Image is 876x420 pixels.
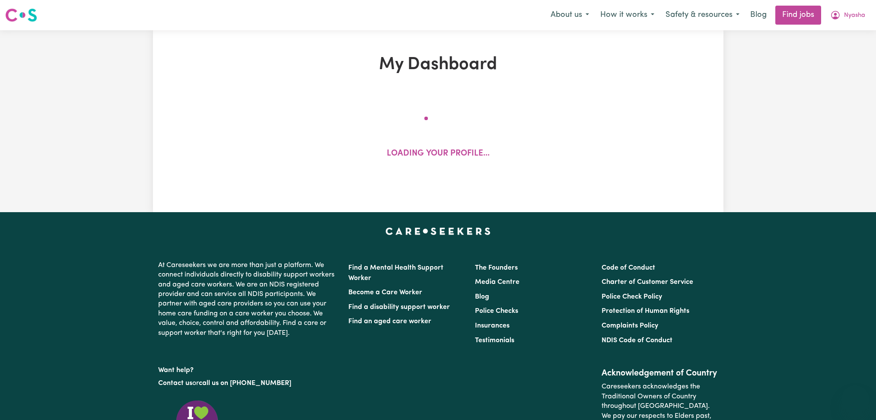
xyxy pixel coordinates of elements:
a: Find a Mental Health Support Worker [348,264,443,282]
a: Testimonials [475,337,514,344]
h2: Acknowledgement of Country [602,368,718,379]
span: Nyasha [844,11,865,20]
a: Find an aged care worker [348,318,431,325]
a: Become a Care Worker [348,289,422,296]
a: Blog [475,293,489,300]
a: Blog [745,6,772,25]
a: Contact us [158,380,192,387]
a: Careseekers home page [385,228,491,235]
p: Want help? [158,362,338,375]
button: My Account [825,6,871,24]
p: At Careseekers we are more than just a platform. We connect individuals directly to disability su... [158,257,338,341]
a: Find jobs [775,6,821,25]
a: Media Centre [475,279,519,286]
p: Loading your profile... [387,148,490,160]
a: Protection of Human Rights [602,308,689,315]
a: Code of Conduct [602,264,655,271]
a: The Founders [475,264,518,271]
iframe: Button to launch messaging window [841,385,869,413]
a: Insurances [475,322,510,329]
img: Careseekers logo [5,7,37,23]
button: About us [545,6,595,24]
button: How it works [595,6,660,24]
p: or [158,375,338,391]
a: Find a disability support worker [348,304,450,311]
h1: My Dashboard [253,54,623,75]
a: Careseekers logo [5,5,37,25]
a: Charter of Customer Service [602,279,693,286]
a: Police Check Policy [602,293,662,300]
a: NDIS Code of Conduct [602,337,672,344]
a: Complaints Policy [602,322,658,329]
a: Police Checks [475,308,518,315]
a: call us on [PHONE_NUMBER] [199,380,291,387]
button: Safety & resources [660,6,745,24]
